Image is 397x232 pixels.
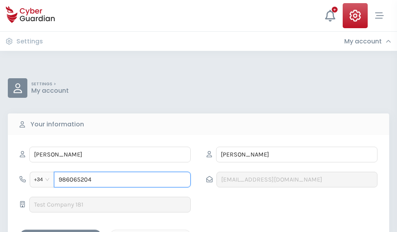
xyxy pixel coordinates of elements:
[332,7,338,13] div: +
[31,87,69,95] p: My account
[30,120,84,129] b: Your information
[34,174,50,185] span: +34
[344,38,391,45] div: My account
[16,38,43,45] h3: Settings
[31,81,69,87] p: SETTINGS >
[54,172,191,187] input: 612345678
[344,38,382,45] h3: My account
